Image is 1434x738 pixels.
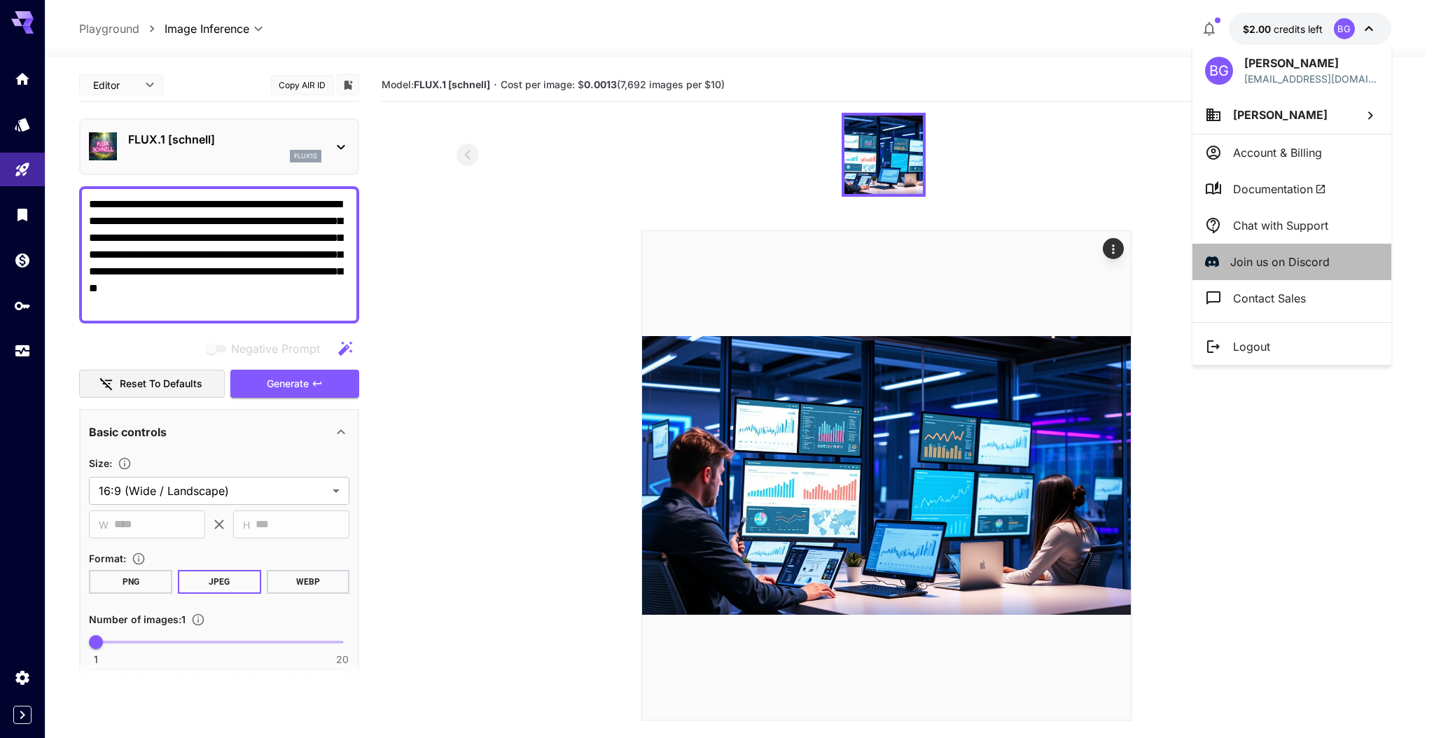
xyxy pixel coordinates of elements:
[1233,144,1322,161] p: Account & Billing
[1192,96,1391,134] button: [PERSON_NAME]
[1233,108,1328,122] span: [PERSON_NAME]
[1205,57,1233,85] div: BG
[1244,55,1379,71] p: [PERSON_NAME]
[1244,71,1379,86] div: gengbaohong@jwzg.com
[1233,217,1328,234] p: Chat with Support
[1230,253,1330,270] p: Join us on Discord
[1233,338,1270,355] p: Logout
[1233,290,1306,307] p: Contact Sales
[1244,71,1379,86] p: [EMAIL_ADDRESS][DOMAIN_NAME]
[1233,181,1326,197] span: Documentation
